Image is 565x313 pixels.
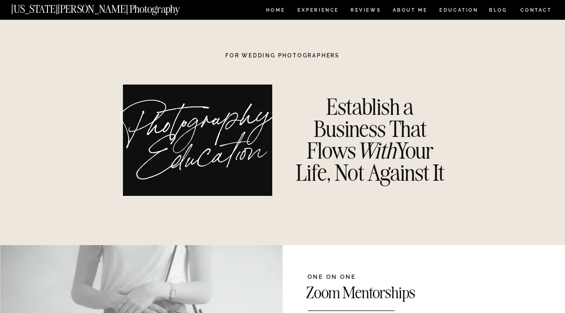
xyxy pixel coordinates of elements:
[439,8,479,14] a: EDUCATION
[520,6,552,14] a: CONTACT
[489,8,508,14] a: BLOG
[203,53,362,59] h1: For Wedding Photographers
[114,101,286,188] h1: Photography Education
[392,8,428,14] a: ABOUT ME
[308,274,457,281] h2: One on one
[306,285,511,306] h2: Zoom Mentorships
[356,137,396,164] i: With
[289,96,451,185] h3: Establish a Business That Flows Your Life, Not Against It
[264,8,287,14] a: HOME
[297,8,338,14] a: Experience
[11,4,206,10] a: [US_STATE][PERSON_NAME] Photography
[351,8,380,14] a: REVIEWS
